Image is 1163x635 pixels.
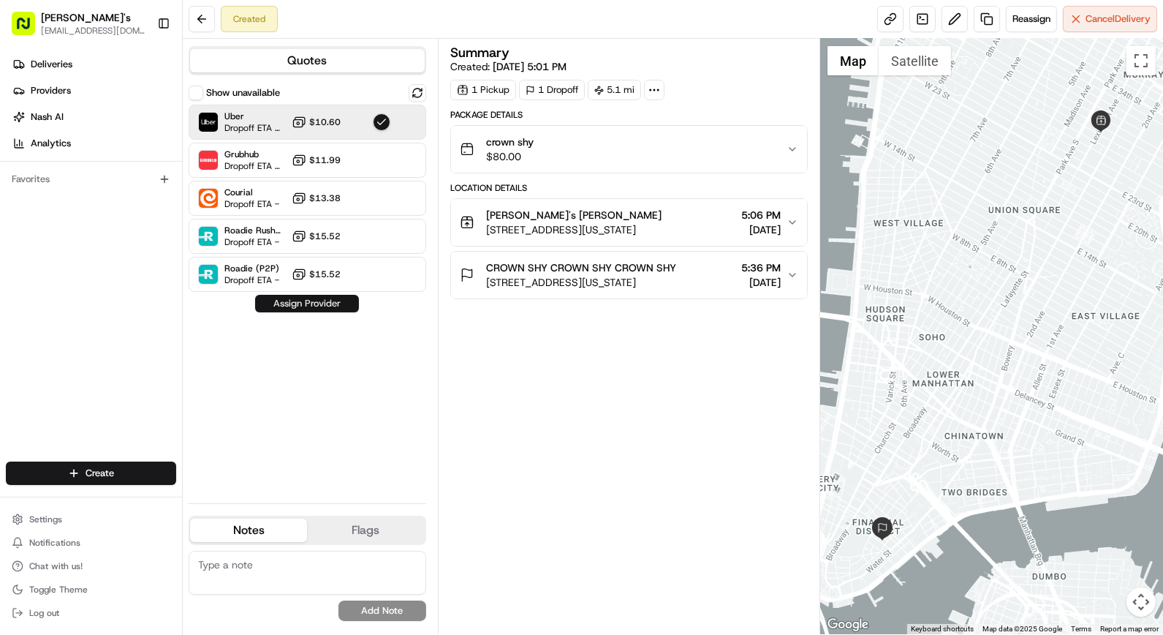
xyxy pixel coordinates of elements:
span: $13.38 [309,192,341,204]
span: Dropoff ETA 39 minutes [224,160,286,172]
img: 1736555255976-a54dd68f-1ca7-489b-9aae-adbdc363a1c4 [15,140,41,166]
button: CROWN SHY CROWN SHY CROWN SHY[STREET_ADDRESS][US_STATE]5:36 PM[DATE] [451,252,807,298]
div: Start new chat [66,140,240,154]
button: $15.52 [292,267,341,282]
span: Pylon [145,363,177,374]
button: Keyboard shortcuts [911,624,974,634]
div: Location Details [450,182,808,194]
a: Report a map error [1100,625,1159,633]
span: Uber [224,110,286,122]
span: Wisdom [PERSON_NAME] [45,227,156,238]
span: Map data ©2025 Google [982,625,1062,633]
button: Map camera controls [1126,587,1156,617]
span: Dropoff ETA - [224,198,279,210]
p: Welcome 👋 [15,59,266,82]
span: • [159,227,164,238]
span: • [121,266,126,278]
span: Dropoff ETA 48 minutes [224,122,286,134]
span: [DATE] [129,266,159,278]
div: Past conversations [15,190,94,202]
span: $11.99 [309,154,341,166]
div: Package Details [450,109,808,121]
span: Settings [29,514,62,525]
span: $10.60 [309,116,341,128]
span: Log out [29,607,59,619]
button: Flags [307,519,424,542]
span: Toggle Theme [29,584,88,595]
a: Open this area in Google Maps (opens a new window) [824,615,872,634]
div: Favorites [6,168,176,191]
span: [DATE] [167,227,197,238]
span: [PERSON_NAME]'s [PERSON_NAME] [486,208,662,222]
span: $80.00 [486,149,534,164]
button: [PERSON_NAME]'s[EMAIL_ADDRESS][DOMAIN_NAME] [6,6,151,41]
span: [PERSON_NAME] [45,266,118,278]
button: CancelDelivery [1063,6,1157,32]
img: Roadie Rush (P2P) [199,227,218,246]
button: Chat with us! [6,556,176,576]
a: Analytics [6,132,182,155]
span: Analytics [31,137,71,150]
label: Show unavailable [206,86,280,99]
span: $15.52 [309,268,341,280]
button: Reassign [1006,6,1057,32]
div: 📗 [15,328,26,340]
img: 1736555255976-a54dd68f-1ca7-489b-9aae-adbdc363a1c4 [29,228,41,239]
button: Show street map [827,46,879,75]
span: [STREET_ADDRESS][US_STATE] [486,222,662,237]
button: Notifications [6,533,176,553]
button: Toggle fullscreen view [1126,46,1156,75]
span: Notifications [29,537,80,549]
button: [EMAIL_ADDRESS][DOMAIN_NAME] [41,25,145,37]
button: Notes [190,519,307,542]
img: Roadie (P2P) [199,265,218,284]
a: Powered byPylon [103,362,177,374]
button: Log out [6,603,176,623]
button: Start new chat [249,144,266,162]
span: CROWN SHY CROWN SHY CROWN SHY [486,260,676,275]
button: Quotes [190,49,425,72]
a: 💻API Documentation [118,321,240,347]
span: Deliveries [31,58,72,71]
span: Chat with us! [29,560,83,572]
span: Knowledge Base [29,327,112,342]
img: Uber [199,113,218,132]
span: API Documentation [138,327,235,342]
img: Angelique Valdez [15,252,38,276]
img: Google [824,615,872,634]
div: We're available if you need us! [66,154,201,166]
span: [DATE] 5:01 PM [493,60,567,73]
a: Nash AI [6,105,182,129]
div: 💻 [124,328,135,340]
div: 5.1 mi [588,80,641,100]
span: [STREET_ADDRESS][US_STATE] [486,275,676,290]
a: Deliveries [6,53,182,76]
span: Created: [450,59,567,74]
div: 1 Pickup [450,80,516,100]
div: 1 Dropoff [519,80,585,100]
span: $15.52 [309,230,341,242]
button: See all [227,187,266,205]
img: Courial [199,189,218,208]
button: Assign Provider [255,295,359,312]
img: Wisdom Oko [15,213,38,241]
span: Courial [224,187,279,198]
button: crown shy$80.00 [451,126,807,173]
span: crown shy [486,135,534,149]
span: Grubhub [224,149,286,160]
button: Create [6,462,176,485]
span: Nash AI [31,110,64,124]
span: Roadie (P2P) [224,263,279,274]
span: [DATE] [741,275,781,290]
button: $15.52 [292,229,341,244]
span: Dropoff ETA - [224,274,279,286]
button: [PERSON_NAME]'s [41,10,131,25]
span: Dropoff ETA - [224,236,286,248]
button: $10.60 [292,115,341,129]
span: 5:06 PM [741,208,781,222]
img: Grubhub [199,151,218,170]
button: [PERSON_NAME]'s [PERSON_NAME][STREET_ADDRESS][US_STATE]5:06 PM[DATE] [451,199,807,246]
button: Settings [6,509,176,530]
h3: Summary [450,46,509,59]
